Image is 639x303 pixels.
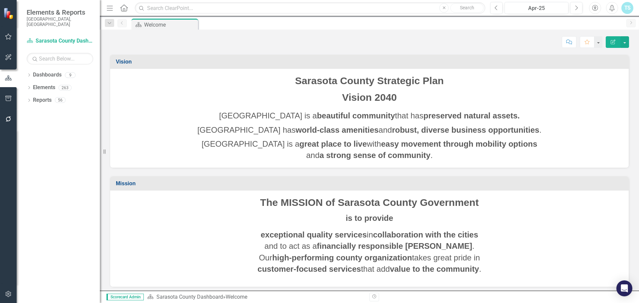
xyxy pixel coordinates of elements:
span: Search [460,5,474,10]
button: Apr-25 [505,2,568,14]
strong: financially responsible [PERSON_NAME] [317,241,472,250]
span: in and to act as a . Our takes great pride in that add . [258,230,481,273]
strong: collaboration with the cities [373,230,478,239]
div: » [147,293,364,301]
strong: customer-focused services [258,264,361,273]
span: Elements & Reports [27,8,93,16]
strong: preserved natural assets. [423,111,520,120]
strong: great place to live [300,139,367,148]
a: Elements [33,84,55,91]
div: Welcome [226,294,247,300]
div: 263 [59,85,72,90]
span: [GEOGRAPHIC_DATA] is a that has [219,111,520,120]
a: Dashboards [33,71,62,79]
span: Sarasota County Strategic Plan [295,75,444,86]
strong: robust, diverse business opportunities [392,125,539,134]
span: The MISSION of Sarasota County Government [260,197,479,208]
span: Scorecard Admin [106,294,144,300]
h3: Vision [116,59,625,65]
img: ClearPoint Strategy [3,8,15,19]
strong: a strong sense of community [319,151,430,160]
input: Search ClearPoint... [135,2,485,14]
strong: world-class amenities [296,125,378,134]
strong: easy movement through mobility options [381,139,537,148]
div: Open Intercom Messenger [616,280,632,296]
strong: high-performing county organization [272,253,412,262]
div: Apr-25 [507,4,566,12]
div: 9 [65,72,76,78]
div: Welcome [144,21,196,29]
a: Sarasota County Dashboard [27,37,93,45]
button: Search [450,3,484,13]
strong: exceptional quality services [261,230,367,239]
a: Sarasota County Dashboard [156,294,223,300]
span: [GEOGRAPHIC_DATA] is a with and . [202,139,537,160]
small: [GEOGRAPHIC_DATA], [GEOGRAPHIC_DATA] [27,16,93,27]
strong: value to the community [390,264,479,273]
h3: Mission [116,181,625,187]
strong: is to provide [346,214,393,223]
input: Search Below... [27,53,93,65]
strong: beautiful community [317,111,395,120]
a: Reports [33,96,52,104]
div: 56 [55,97,66,103]
button: TS [621,2,633,14]
span: Vision 2040 [342,92,397,103]
span: [GEOGRAPHIC_DATA] has and . [197,125,541,134]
